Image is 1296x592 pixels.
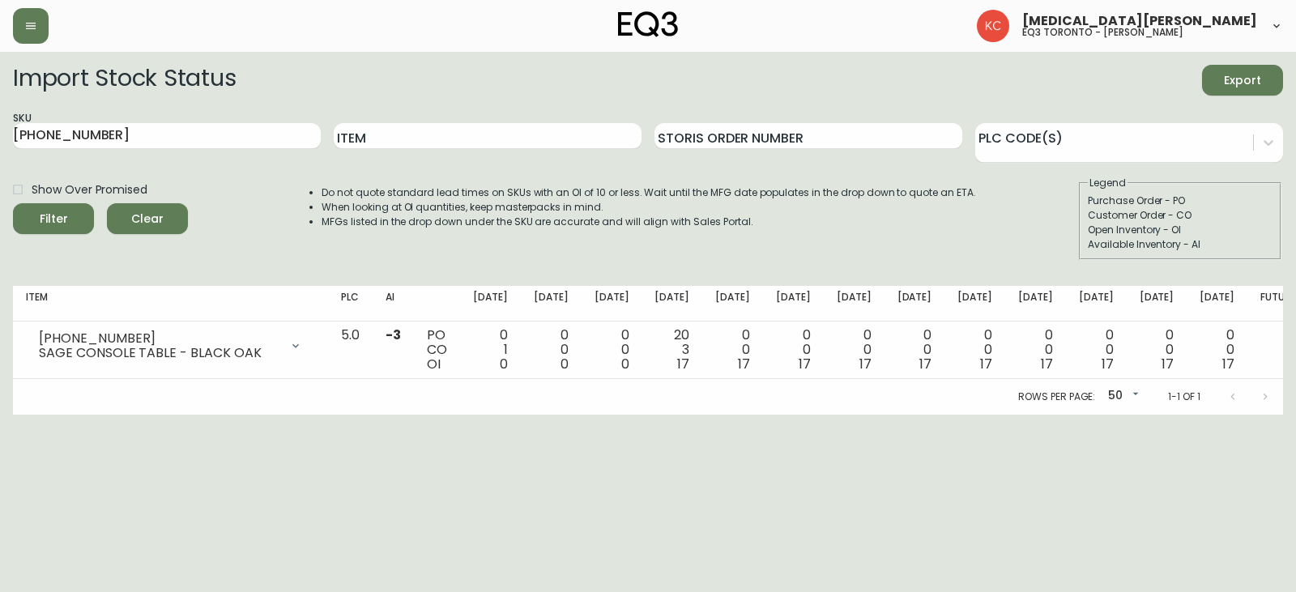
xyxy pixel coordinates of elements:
li: Do not quote standard lead times on SKUs with an OI of 10 or less. Wait until the MFG date popula... [322,185,976,200]
div: 0 0 [534,328,569,372]
span: Clear [120,209,175,229]
div: 0 0 [715,328,750,372]
div: Customer Order - CO [1088,208,1273,223]
span: [MEDICAL_DATA][PERSON_NAME] [1022,15,1257,28]
span: Export [1215,70,1270,91]
div: Filter [40,209,68,229]
p: 1-1 of 1 [1168,390,1200,404]
th: [DATE] [763,286,824,322]
div: Purchase Order - PO [1088,194,1273,208]
span: 17 [677,355,689,373]
div: 0 0 [776,328,811,372]
div: 0 1 [473,328,508,372]
th: [DATE] [521,286,582,322]
div: 0 0 [957,328,992,372]
th: [DATE] [824,286,885,322]
div: 0 0 [897,328,932,372]
span: 17 [799,355,811,373]
li: When looking at OI quantities, keep masterpacks in mind. [322,200,976,215]
span: 17 [859,355,872,373]
div: Open Inventory - OI [1088,223,1273,237]
span: 17 [1102,355,1114,373]
button: Filter [13,203,94,234]
div: PO CO [427,328,447,372]
th: [DATE] [642,286,702,322]
div: 20 3 [654,328,689,372]
span: Show Over Promised [32,181,147,198]
th: [DATE] [460,286,521,322]
span: -3 [386,326,401,344]
div: 0 0 [1140,328,1174,372]
button: Export [1202,65,1283,96]
span: 0 [621,355,629,373]
div: 50 [1102,383,1142,410]
button: Clear [107,203,188,234]
h5: eq3 toronto - [PERSON_NAME] [1022,28,1183,37]
div: 0 0 [1079,328,1114,372]
div: 0 0 [837,328,872,372]
th: [DATE] [885,286,945,322]
th: [DATE] [582,286,642,322]
th: [DATE] [1127,286,1187,322]
img: 6487344ffbf0e7f3b216948508909409 [977,10,1009,42]
li: MFGs listed in the drop down under the SKU are accurate and will align with Sales Portal. [322,215,976,229]
span: 17 [1041,355,1053,373]
span: 0 [561,355,569,373]
span: 0 [500,355,508,373]
div: Available Inventory - AI [1088,237,1273,252]
p: Rows per page: [1018,390,1095,404]
div: 0 0 [1260,328,1295,372]
th: Item [13,286,328,322]
th: [DATE] [702,286,763,322]
span: 17 [1162,355,1174,373]
div: 0 0 [1018,328,1053,372]
th: AI [373,286,414,322]
th: [DATE] [1066,286,1127,322]
span: 17 [980,355,992,373]
span: 17 [738,355,750,373]
th: [DATE] [1005,286,1066,322]
th: PLC [328,286,373,322]
span: OI [427,355,441,373]
th: [DATE] [944,286,1005,322]
legend: Legend [1088,176,1128,190]
h2: Import Stock Status [13,65,236,96]
div: 0 0 [595,328,629,372]
span: 17 [1222,355,1234,373]
span: 17 [1283,355,1295,373]
td: 5.0 [328,322,373,379]
th: [DATE] [1187,286,1247,322]
div: 0 0 [1200,328,1234,372]
img: logo [618,11,678,37]
div: [PHONE_NUMBER] [39,331,279,346]
div: SAGE CONSOLE TABLE - BLACK OAK [39,346,279,360]
span: 17 [919,355,932,373]
div: [PHONE_NUMBER]SAGE CONSOLE TABLE - BLACK OAK [26,328,315,364]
